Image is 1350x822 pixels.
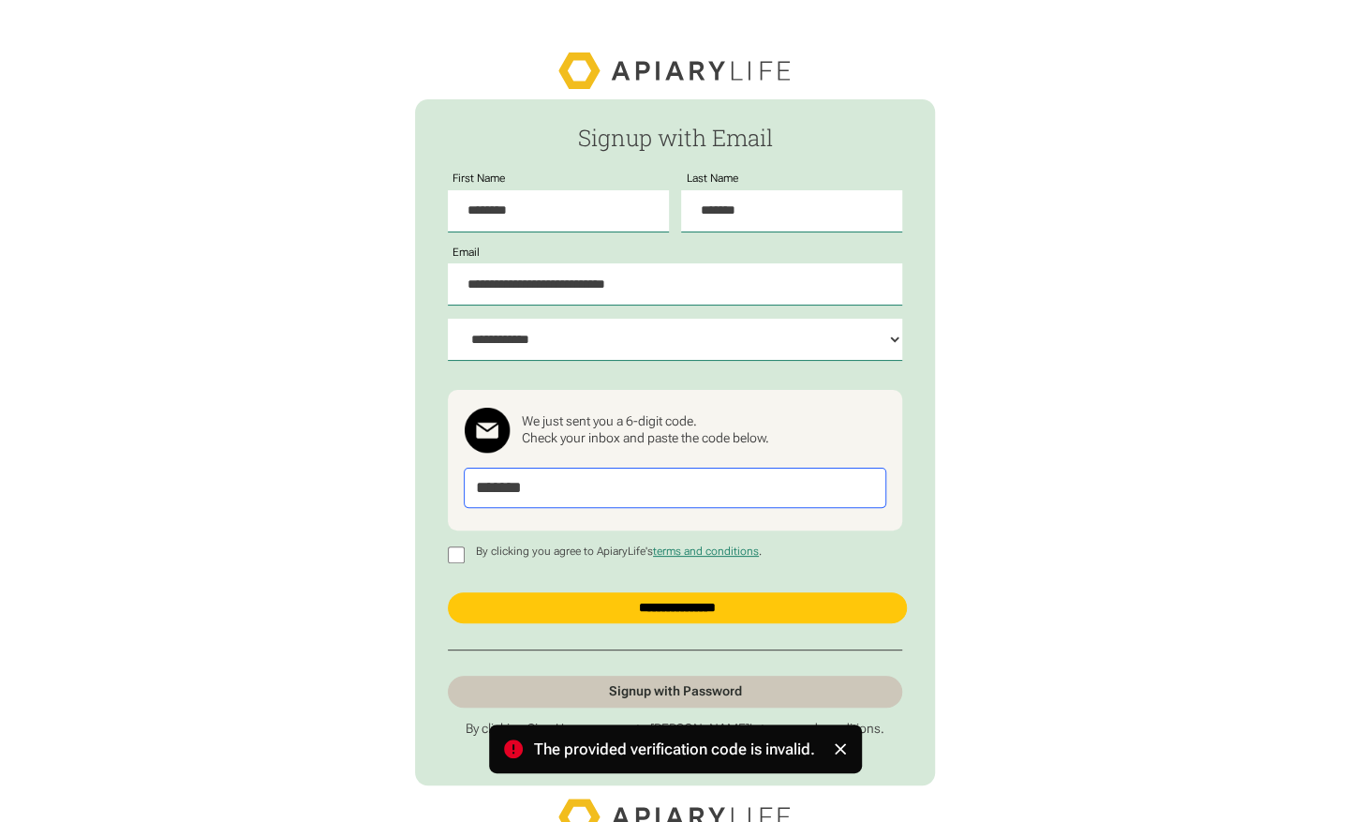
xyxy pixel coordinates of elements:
[681,172,743,185] label: Last Name
[448,721,903,737] p: By clicking Sign Up, you agree to [PERSON_NAME]’s terms and conditions.
[448,740,903,755] p: Already have an account?
[534,736,815,762] div: The provided verification code is invalid.
[471,546,767,558] p: By clicking you agree to ApiaryLife's .
[448,126,903,151] h2: Signup with Email
[653,545,759,558] a: terms and conditions
[448,247,485,259] label: Email
[448,676,903,707] a: Signup with Password
[448,172,511,185] label: First Name
[522,413,769,446] div: We just sent you a 6-digit code. Check your inbox and paste the code below.
[415,99,935,785] form: Passwordless Signup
